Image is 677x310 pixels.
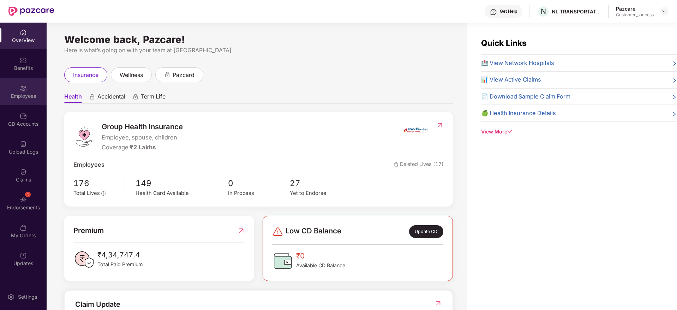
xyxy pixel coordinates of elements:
[136,177,228,190] span: 149
[481,38,527,48] span: Quick Links
[7,293,14,300] img: svg+xml;base64,PHN2ZyBpZD0iU2V0dGluZy0yMHgyMCIgeG1sbnM9Imh0dHA6Ly93d3cudzMub3JnLzIwMDAvc3ZnIiB3aW...
[164,71,170,78] div: animation
[73,225,104,236] span: Premium
[173,71,194,79] span: pazcard
[102,143,183,152] div: Coverage:
[136,189,228,197] div: Health Card Available
[20,224,27,231] img: svg+xml;base64,PHN2ZyBpZD0iTXlfT3JkZXJzIiBkYXRhLW5hbWU9Ik15IE9yZGVycyIgeG1sbnM9Imh0dHA6Ly93d3cudz...
[20,29,27,36] img: svg+xml;base64,PHN2ZyBpZD0iSG9tZSIgeG1sbnM9Imh0dHA6Ly93d3cudzMub3JnLzIwMDAvc3ZnIiB3aWR0aD0iMjAiIG...
[616,12,654,18] div: Customer_success
[20,113,27,120] img: svg+xml;base64,PHN2ZyBpZD0iQ0RfQWNjb3VudHMiIGRhdGEtbmFtZT0iQ0QgQWNjb3VudHMiIHhtbG5zPSJodHRwOi8vd3...
[73,126,95,147] img: logo
[409,225,443,238] div: Update CD
[394,160,444,169] span: Deleted Lives (17)
[64,37,453,42] div: Welcome back, Pazcare!
[481,59,554,68] span: 🏥 View Network Hospitals
[20,252,27,259] img: svg+xml;base64,PHN2ZyBpZD0iVXBkYXRlZCIgeG1sbnM9Imh0dHA6Ly93d3cudzMub3JnLzIwMDAvc3ZnIiB3aWR0aD0iMj...
[272,250,293,272] img: CDBalanceIcon
[102,133,183,142] span: Employee, spouse, children
[290,189,352,197] div: Yet to Endorse
[97,93,125,103] span: Accidental
[481,128,677,136] div: View More
[73,160,104,169] span: Employees
[671,94,677,101] span: right
[8,7,54,16] img: New Pazcare Logo
[541,7,546,16] span: N
[73,177,120,190] span: 176
[286,225,341,238] span: Low CD Balance
[141,93,166,103] span: Term Life
[671,60,677,68] span: right
[64,46,453,55] div: Here is what’s going on with your team at [GEOGRAPHIC_DATA]
[97,261,143,268] span: Total Paid Premium
[64,93,82,103] span: Health
[394,162,399,167] img: deleteIcon
[296,262,345,269] span: Available CD Balance
[20,141,27,148] img: svg+xml;base64,PHN2ZyBpZD0iVXBsb2FkX0xvZ3MiIGRhdGEtbmFtZT0iVXBsb2FkIExvZ3MiIHhtbG5zPSJodHRwOi8vd3...
[73,71,98,79] span: insurance
[20,57,27,64] img: svg+xml;base64,PHN2ZyBpZD0iQmVuZWZpdHMiIHhtbG5zPSJodHRwOi8vd3d3LnczLm9yZy8yMDAwL3N2ZyIgd2lkdGg9Ij...
[435,300,442,307] img: RedirectIcon
[490,8,497,16] img: svg+xml;base64,PHN2ZyBpZD0iSGVscC0zMngzMiIgeG1sbnM9Imh0dHA6Ly93d3cudzMub3JnLzIwMDAvc3ZnIiB3aWR0aD...
[228,177,290,190] span: 0
[25,192,31,197] div: 1
[20,168,27,175] img: svg+xml;base64,PHN2ZyBpZD0iQ2xhaW0iIHhtbG5zPSJodHRwOi8vd3d3LnczLm9yZy8yMDAwL3N2ZyIgd2lkdGg9IjIwIi...
[228,189,290,197] div: In Process
[102,121,183,132] span: Group Health Insurance
[507,129,512,134] span: down
[101,191,106,196] span: info-circle
[73,249,95,270] img: PaidPremiumIcon
[552,8,601,15] div: NL TRANSPORTATION PRIVATE LIMITED
[238,225,245,236] img: RedirectIcon
[132,94,139,100] div: animation
[20,85,27,92] img: svg+xml;base64,PHN2ZyBpZD0iRW1wbG95ZWVzIiB4bWxucz0iaHR0cDovL3d3dy53My5vcmcvMjAwMC9zdmciIHdpZHRoPS...
[403,121,429,139] img: insurerIcon
[75,299,120,310] div: Claim Update
[671,110,677,118] span: right
[481,75,541,84] span: 📊 View Active Claims
[481,109,556,118] span: 🍏 Health Insurance Details
[290,177,352,190] span: 27
[436,122,444,129] img: RedirectIcon
[20,196,27,203] img: svg+xml;base64,PHN2ZyBpZD0iRW5kb3JzZW1lbnRzIiB4bWxucz0iaHR0cDovL3d3dy53My5vcmcvMjAwMC9zdmciIHdpZH...
[130,144,156,151] span: ₹2 Lakhs
[73,190,100,196] span: Total Lives
[16,293,39,300] div: Settings
[616,5,654,12] div: Pazcare
[500,8,517,14] div: Get Help
[272,226,283,237] img: svg+xml;base64,PHN2ZyBpZD0iRGFuZ2VyLTMyeDMyIiB4bWxucz0iaHR0cDovL3d3dy53My5vcmcvMjAwMC9zdmciIHdpZH...
[671,77,677,84] span: right
[296,250,345,262] span: ₹0
[89,94,95,100] div: animation
[97,249,143,261] span: ₹4,34,747.4
[120,71,143,79] span: wellness
[481,92,570,101] span: 📄 Download Sample Claim Form
[661,8,667,14] img: svg+xml;base64,PHN2ZyBpZD0iRHJvcGRvd24tMzJ4MzIiIHhtbG5zPSJodHRwOi8vd3d3LnczLm9yZy8yMDAwL3N2ZyIgd2...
